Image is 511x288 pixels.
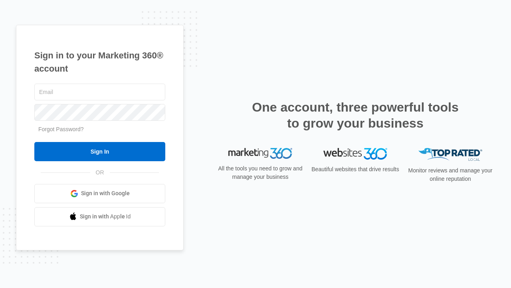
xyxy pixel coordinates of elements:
[34,84,165,100] input: Email
[34,207,165,226] a: Sign in with Apple Id
[34,142,165,161] input: Sign In
[81,189,130,198] span: Sign in with Google
[406,166,495,183] p: Monitor reviews and manage your online reputation
[250,99,461,131] h2: One account, three powerful tools to grow your business
[90,168,110,177] span: OR
[323,148,387,160] img: Websites 360
[418,148,482,161] img: Top Rated Local
[38,126,84,132] a: Forgot Password?
[80,212,131,221] span: Sign in with Apple Id
[34,49,165,75] h1: Sign in to your Marketing 360® account
[34,184,165,203] a: Sign in with Google
[228,148,292,159] img: Marketing 360
[216,164,305,181] p: All the tools you need to grow and manage your business
[311,165,400,174] p: Beautiful websites that drive results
